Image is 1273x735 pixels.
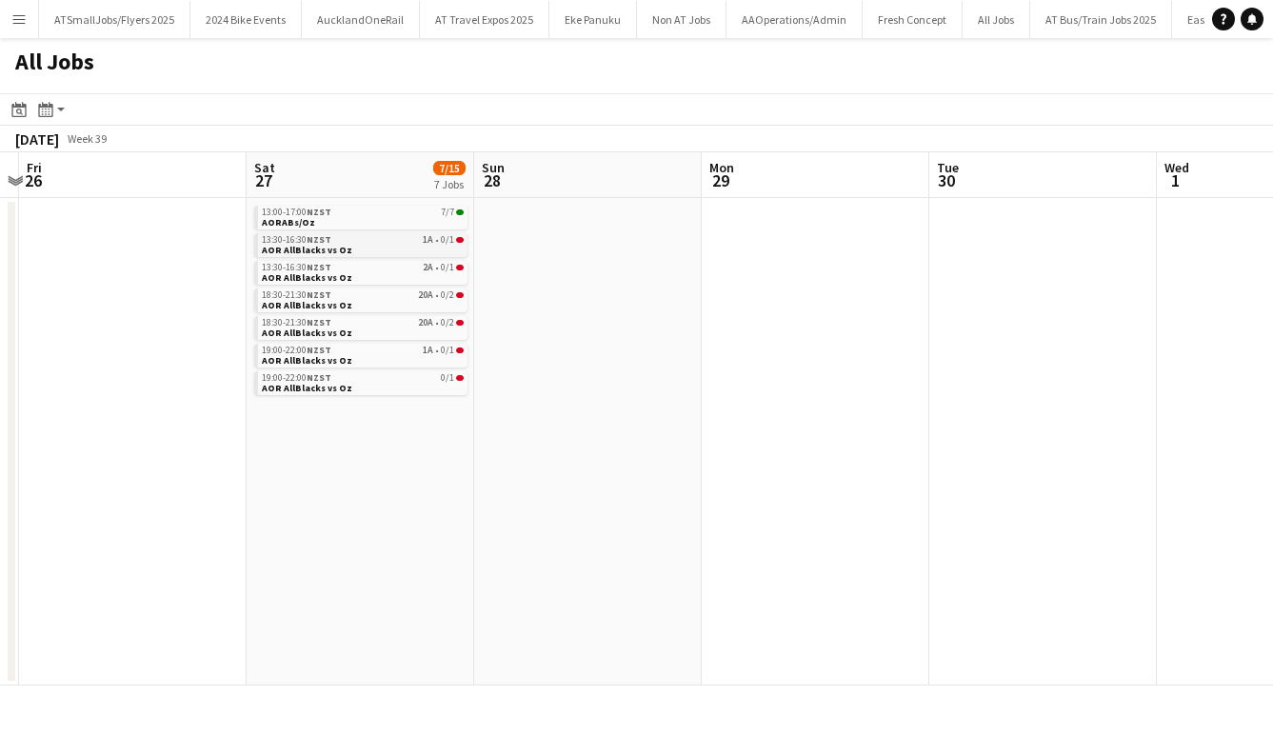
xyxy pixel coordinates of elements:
[1030,1,1172,38] button: AT Bus/Train Jobs 2025
[254,261,467,288] div: 13:30-16:30NZST2A•0/1AOR AllBlacks vs Oz
[456,320,464,326] span: 0/2
[262,327,352,339] span: AOR AllBlacks vs Oz
[418,290,433,300] span: 20A
[254,206,467,233] div: 13:00-17:00NZST7/7AORABs/Oz
[423,346,433,355] span: 1A
[254,159,275,176] span: Sat
[549,1,637,38] button: Eke Panuku
[262,373,331,383] span: 19:00-22:00
[706,169,734,191] span: 29
[254,288,467,316] div: 18:30-21:30NZST20A•0/2AOR AllBlacks vs Oz
[709,159,734,176] span: Mon
[307,316,331,328] span: NZST
[434,177,465,191] div: 7 Jobs
[307,233,331,246] span: NZST
[456,237,464,243] span: 0/1
[262,318,464,328] div: •
[262,244,352,256] span: AOR AllBlacks vs Oz
[307,371,331,384] span: NZST
[441,318,454,328] span: 0/2
[456,375,464,381] span: 0/1
[27,159,42,176] span: Fri
[190,1,302,38] button: 2024 Bike Events
[482,159,505,176] span: Sun
[963,1,1030,38] button: All Jobs
[307,344,331,356] span: NZST
[937,159,959,176] span: Tue
[254,316,467,344] div: 18:30-21:30NZST20A•0/2AOR AllBlacks vs Oz
[456,265,464,270] span: 0/1
[479,169,505,191] span: 28
[254,233,467,261] div: 13:30-16:30NZST1A•0/1AOR AllBlacks vs Oz
[262,382,352,394] span: AOR AllBlacks vs Oz
[262,318,331,328] span: 18:30-21:30
[441,235,454,245] span: 0/1
[262,271,352,284] span: AOR AllBlacks vs Oz
[456,292,464,298] span: 0/2
[726,1,863,38] button: AAOperations/Admin
[307,261,331,273] span: NZST
[262,344,464,366] a: 19:00-22:00NZST1A•0/1AOR AllBlacks vs Oz
[39,1,190,38] button: ATSmallJobs/Flyers 2025
[423,235,433,245] span: 1A
[262,235,331,245] span: 13:30-16:30
[863,1,963,38] button: Fresh Concept
[262,235,464,245] div: •
[254,371,467,399] div: 19:00-22:00NZST0/1AOR AllBlacks vs Oz
[262,346,331,355] span: 19:00-22:00
[433,161,466,175] span: 7/15
[307,206,331,218] span: NZST
[63,131,110,146] span: Week 39
[637,1,726,38] button: Non AT Jobs
[423,263,433,272] span: 2A
[456,348,464,353] span: 0/1
[307,288,331,301] span: NZST
[441,290,454,300] span: 0/2
[262,354,352,367] span: AOR AllBlacks vs Oz
[262,290,464,300] div: •
[262,206,464,228] a: 13:00-17:00NZST7/7AORABs/Oz
[262,290,331,300] span: 18:30-21:30
[441,346,454,355] span: 0/1
[24,169,42,191] span: 26
[262,261,464,283] a: 13:30-16:30NZST2A•0/1AOR AllBlacks vs Oz
[262,263,464,272] div: •
[1164,159,1189,176] span: Wed
[262,216,315,228] span: AORABs/Oz
[251,169,275,191] span: 27
[262,263,331,272] span: 13:30-16:30
[418,318,433,328] span: 20A
[262,233,464,255] a: 13:30-16:30NZST1A•0/1AOR AllBlacks vs Oz
[420,1,549,38] button: AT Travel Expos 2025
[262,208,331,217] span: 13:00-17:00
[441,373,454,383] span: 0/1
[262,288,464,310] a: 18:30-21:30NZST20A•0/2AOR AllBlacks vs Oz
[15,129,59,149] div: [DATE]
[262,371,464,393] a: 19:00-22:00NZST0/1AOR AllBlacks vs Oz
[1162,169,1189,191] span: 1
[262,346,464,355] div: •
[934,169,959,191] span: 30
[441,263,454,272] span: 0/1
[254,344,467,371] div: 19:00-22:00NZST1A•0/1AOR AllBlacks vs Oz
[262,299,352,311] span: AOR AllBlacks vs Oz
[262,316,464,338] a: 18:30-21:30NZST20A•0/2AOR AllBlacks vs Oz
[302,1,420,38] button: AucklandOneRail
[456,209,464,215] span: 7/7
[441,208,454,217] span: 7/7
